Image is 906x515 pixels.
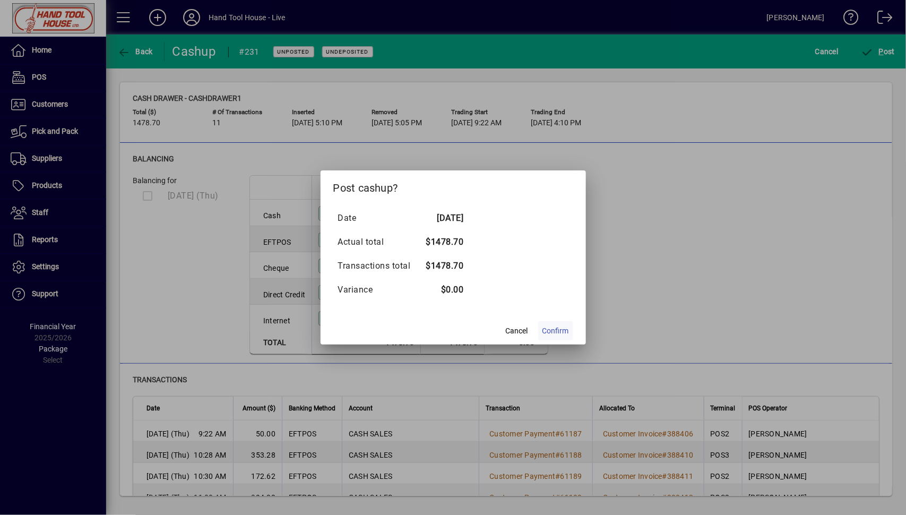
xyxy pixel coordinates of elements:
span: Confirm [542,325,569,337]
td: Transactions total [338,254,421,278]
td: $1478.70 [421,254,464,278]
td: [DATE] [421,206,464,230]
td: Variance [338,278,421,302]
h2: Post cashup? [321,170,586,201]
span: Cancel [506,325,528,337]
td: $0.00 [421,278,464,302]
td: Actual total [338,230,421,254]
button: Confirm [538,321,573,340]
td: Date [338,206,421,230]
button: Cancel [500,321,534,340]
td: $1478.70 [421,230,464,254]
